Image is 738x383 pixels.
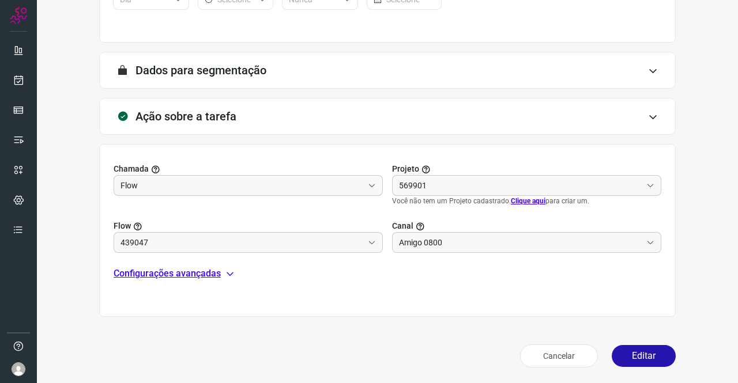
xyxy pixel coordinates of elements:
h3: Ação sobre a tarefa [135,109,236,123]
input: Você precisa criar/selecionar um Projeto. [121,233,363,252]
img: Logo [10,7,27,24]
span: Flow [114,220,131,232]
p: Configurações avançadas [114,267,221,280]
p: Você não tem um Projeto cadastrado. para criar um. [392,196,661,206]
span: Canal [392,220,413,232]
span: Chamada [114,163,149,175]
a: Clique aqui [511,197,545,205]
button: Editar [612,345,676,367]
button: Cancelar [520,344,598,367]
input: Selecione um canal [399,233,642,252]
input: Selecionar projeto [399,176,642,195]
h3: Dados para segmentação [135,63,266,77]
img: avatar-user-boy.jpg [12,362,25,376]
span: Projeto [392,163,419,175]
input: Selecionar projeto [121,176,363,195]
